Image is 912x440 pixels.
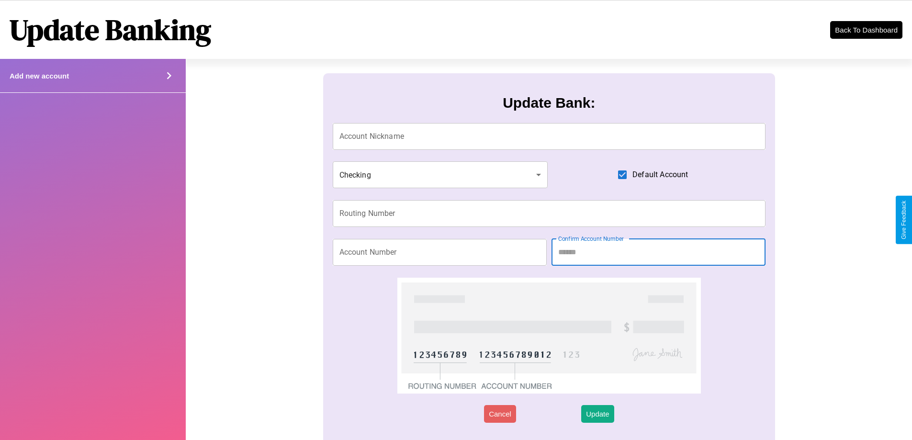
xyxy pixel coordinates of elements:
[333,161,548,188] div: Checking
[632,169,688,181] span: Default Account
[581,405,614,423] button: Update
[397,278,700,394] img: check
[10,72,69,80] h4: Add new account
[901,201,907,239] div: Give Feedback
[503,95,595,111] h3: Update Bank:
[558,235,624,243] label: Confirm Account Number
[10,10,211,49] h1: Update Banking
[830,21,902,39] button: Back To Dashboard
[484,405,516,423] button: Cancel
